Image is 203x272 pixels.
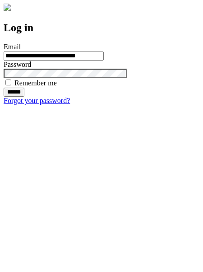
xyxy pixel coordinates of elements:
[4,61,31,68] label: Password
[4,43,21,51] label: Email
[4,4,11,11] img: logo-4e3dc11c47720685a147b03b5a06dd966a58ff35d612b21f08c02c0306f2b779.png
[4,97,70,104] a: Forgot your password?
[4,22,199,34] h2: Log in
[14,79,57,87] label: Remember me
